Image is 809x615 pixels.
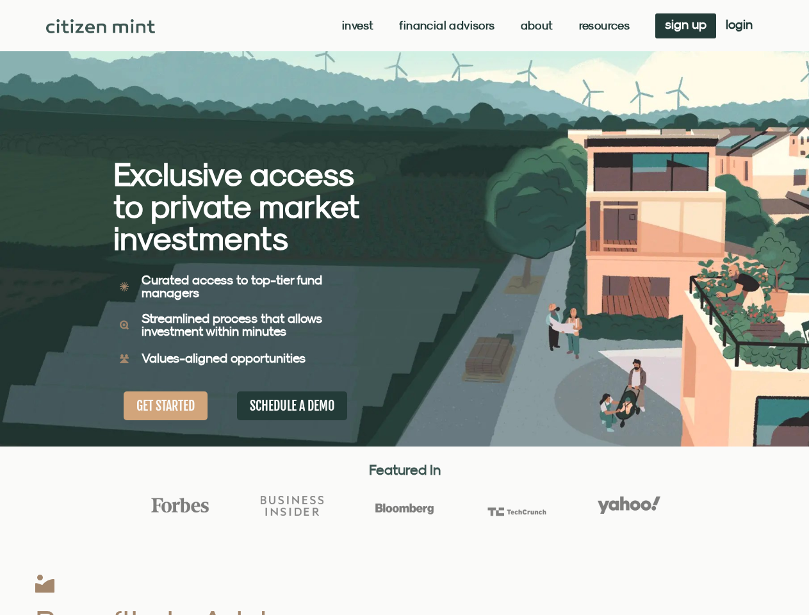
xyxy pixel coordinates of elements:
img: Citizen Mint [46,19,156,33]
nav: Menu [342,19,630,32]
span: SCHEDULE A DEMO [250,398,334,414]
b: Streamlined process that allows investment within minutes [142,311,322,338]
a: login [716,13,762,38]
h2: Exclusive access to private market investments [113,158,360,254]
span: GET STARTED [136,398,195,414]
span: sign up [665,20,707,29]
a: sign up [655,13,716,38]
a: About [521,19,553,32]
strong: Featured In [369,461,441,478]
b: Values-aligned opportunities [142,350,306,365]
img: Forbes Logo [149,497,211,514]
a: SCHEDULE A DEMO [237,391,347,420]
a: GET STARTED [124,391,208,420]
b: Curated access to top-tier fund managers [142,272,322,300]
span: login [726,20,753,29]
a: Resources [579,19,630,32]
a: Financial Advisors [399,19,494,32]
a: Invest [342,19,373,32]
